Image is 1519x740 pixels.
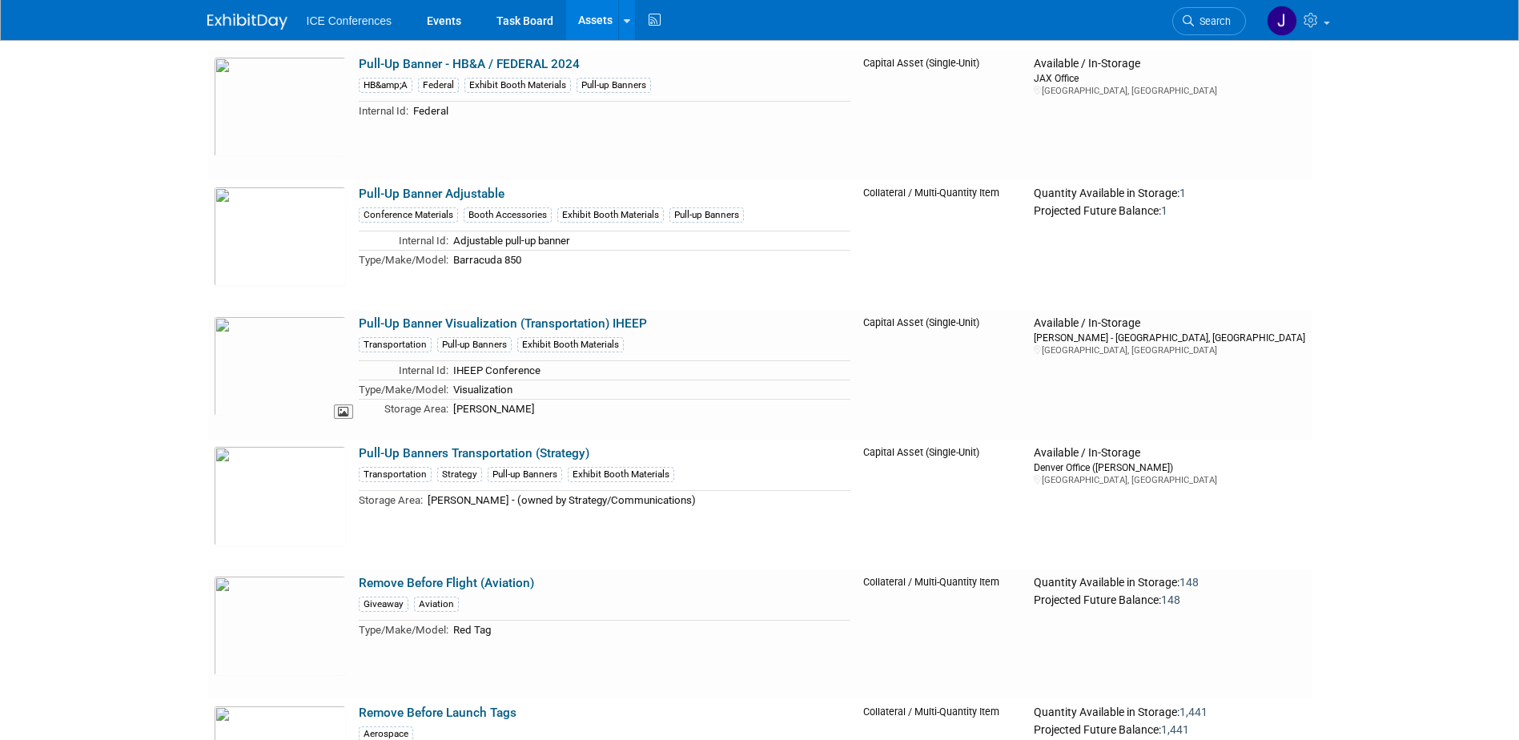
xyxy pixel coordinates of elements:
[418,78,459,93] div: Federal
[359,380,448,399] td: Type/Make/Model:
[359,494,423,506] span: Storage Area:
[359,102,408,120] td: Internal Id:
[448,380,850,399] td: Visualization
[359,250,448,268] td: Type/Make/Model:
[359,316,647,331] a: Pull-Up Banner Visualization (Transportation) IHEEP
[307,14,392,27] span: ICE Conferences
[207,14,287,30] img: ExhibitDay
[1179,706,1208,718] span: 1,441
[359,361,448,380] td: Internal Id:
[1179,187,1186,199] span: 1
[1034,57,1305,71] div: Available / In-Storage
[359,706,516,720] a: Remove Before Launch Tags
[359,597,408,612] div: Giveaway
[1034,316,1305,331] div: Available / In-Storage
[1034,201,1305,219] div: Projected Future Balance:
[448,621,850,639] td: Red Tag
[1034,71,1305,85] div: JAX Office
[1034,187,1305,201] div: Quantity Available in Storage:
[1034,590,1305,608] div: Projected Future Balance:
[577,78,651,93] div: Pull-up Banners
[359,576,534,590] a: Remove Before Flight (Aviation)
[557,207,664,223] div: Exhibit Booth Materials
[448,231,850,251] td: Adjustable pull-up banner
[857,310,1028,440] td: Capital Asset (Single-Unit)
[448,361,850,380] td: IHEEP Conference
[359,621,448,639] td: Type/Make/Model:
[437,337,512,352] div: Pull-up Banners
[1179,576,1199,589] span: 148
[1034,474,1305,486] div: [GEOGRAPHIC_DATA], [GEOGRAPHIC_DATA]
[359,467,432,482] div: Transportation
[334,404,353,420] span: View Asset Image
[669,207,744,223] div: Pull-up Banners
[857,440,1028,569] td: Capital Asset (Single-Unit)
[1034,720,1305,738] div: Projected Future Balance:
[384,403,448,415] span: Storage Area:
[359,78,412,93] div: HB&amp;A
[1034,446,1305,460] div: Available / In-Storage
[1172,7,1246,35] a: Search
[414,597,459,612] div: Aviation
[408,102,850,120] td: Federal
[437,467,482,482] div: Strategy
[359,187,504,201] a: Pull-Up Banner Adjustable
[1161,593,1180,606] span: 148
[464,207,552,223] div: Booth Accessories
[1034,85,1305,97] div: [GEOGRAPHIC_DATA], [GEOGRAPHIC_DATA]
[857,569,1028,699] td: Collateral / Multi-Quantity Item
[359,57,580,71] a: Pull-Up Banner - HB&A / FEDERAL 2024
[568,467,674,482] div: Exhibit Booth Materials
[359,231,448,251] td: Internal Id:
[1194,15,1231,27] span: Search
[857,50,1028,180] td: Capital Asset (Single-Unit)
[359,207,458,223] div: Conference Materials
[1034,331,1305,344] div: [PERSON_NAME] - [GEOGRAPHIC_DATA], [GEOGRAPHIC_DATA]
[1034,344,1305,356] div: [GEOGRAPHIC_DATA], [GEOGRAPHIC_DATA]
[1161,723,1189,736] span: 1,441
[359,446,589,460] a: Pull-Up Banners Transportation (Strategy)
[423,491,850,509] td: [PERSON_NAME] - (owned by Strategy/Communications)
[448,399,850,417] td: [PERSON_NAME]
[1034,576,1305,590] div: Quantity Available in Storage:
[857,180,1028,310] td: Collateral / Multi-Quantity Item
[1161,204,1167,217] span: 1
[359,337,432,352] div: Transportation
[448,250,850,268] td: Barracuda 850
[517,337,624,352] div: Exhibit Booth Materials
[1267,6,1297,36] img: Jessica Villanueva
[464,78,571,93] div: Exhibit Booth Materials
[1034,460,1305,474] div: Denver Office ([PERSON_NAME])
[1034,706,1305,720] div: Quantity Available in Storage:
[488,467,562,482] div: Pull-up Banners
